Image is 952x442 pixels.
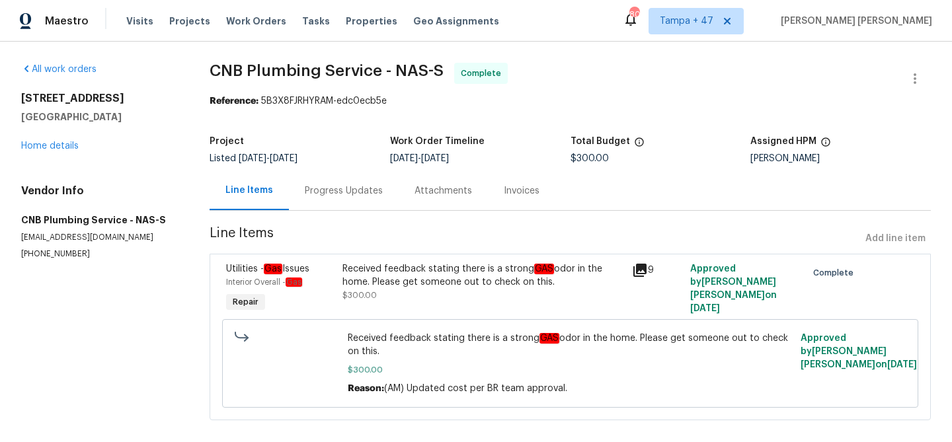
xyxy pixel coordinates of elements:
span: [DATE] [887,360,917,369]
span: Approved by [PERSON_NAME] [PERSON_NAME] on [801,334,917,369]
div: 5B3X8FJRHYRAM-edc0ecb5e [210,94,931,108]
span: Complete [813,266,859,279]
div: Line Items [225,184,273,197]
span: The total cost of line items that have been proposed by Opendoor. This sum includes line items th... [634,137,645,154]
span: [DATE] [421,154,449,163]
div: Received feedback stating there is a strong odor in the home. Please get someone out to check on ... [342,262,625,289]
div: 9 [632,262,682,278]
h4: Vendor Info [21,184,178,198]
span: Maestro [45,15,89,28]
h5: Project [210,137,244,146]
div: Attachments [415,184,472,198]
h5: [GEOGRAPHIC_DATA] [21,110,178,124]
span: Listed [210,154,297,163]
span: Projects [169,15,210,28]
span: - [239,154,297,163]
div: Progress Updates [305,184,383,198]
span: [DATE] [690,304,720,313]
h2: [STREET_ADDRESS] [21,92,178,105]
span: [DATE] [270,154,297,163]
h5: Work Order Timeline [390,137,485,146]
a: Home details [21,141,79,151]
span: Tampa + 47 [660,15,713,28]
em: GAS [539,333,559,344]
div: Invoices [504,184,539,198]
em: GAS [534,264,554,274]
p: [EMAIL_ADDRESS][DOMAIN_NAME] [21,232,178,243]
h5: Assigned HPM [750,137,816,146]
span: Complete [461,67,506,80]
em: Gas [286,277,302,287]
h5: Total Budget [571,137,630,146]
p: [PHONE_NUMBER] [21,248,178,260]
span: Reason: [348,384,384,393]
a: All work orders [21,65,97,74]
span: Utilities - Issues [226,264,309,274]
span: Line Items [210,227,860,251]
span: [PERSON_NAME] [PERSON_NAME] [775,15,932,28]
span: $300.00 [348,363,792,377]
span: (AM) Updated cost per BR team approval. [384,384,567,393]
span: $300.00 [571,154,609,163]
span: Work Orders [226,15,286,28]
h5: CNB Plumbing Service - NAS-S [21,213,178,227]
span: CNB Plumbing Service - NAS-S [210,63,444,79]
span: Approved by [PERSON_NAME] [PERSON_NAME] on [690,264,777,313]
span: Geo Assignments [413,15,499,28]
b: Reference: [210,96,258,106]
span: [DATE] [239,154,266,163]
span: Received feedback stating there is a strong odor in the home. Please get someone out to check on ... [348,332,792,358]
em: Gas [264,264,282,274]
span: Visits [126,15,153,28]
div: [PERSON_NAME] [750,154,931,163]
span: The hpm assigned to this work order. [820,137,831,154]
span: Repair [227,295,264,309]
span: Interior Overall - [226,278,302,286]
span: Tasks [302,17,330,26]
div: 802 [629,8,639,21]
span: $300.00 [342,291,377,299]
span: Properties [346,15,397,28]
span: - [390,154,449,163]
span: [DATE] [390,154,418,163]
